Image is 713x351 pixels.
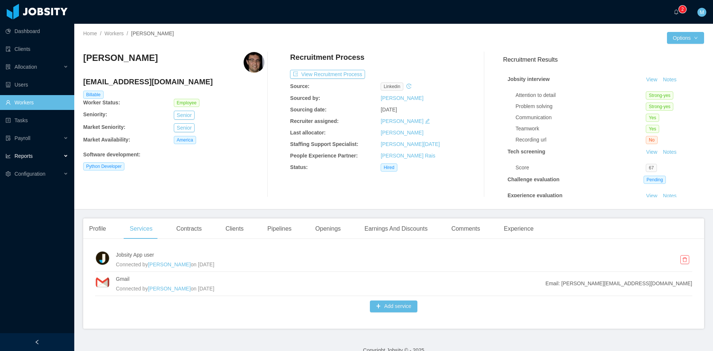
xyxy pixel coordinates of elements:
[170,218,208,239] div: Contracts
[6,113,68,128] a: icon: profileTasks
[6,77,68,92] a: icon: robotUsers
[644,176,666,184] span: Pending
[6,95,68,110] a: icon: userWorkers
[174,136,196,144] span: America
[508,149,546,155] strong: Tech screening
[219,218,250,239] div: Clients
[174,99,199,107] span: Employee
[660,192,680,201] button: Notes
[646,114,659,122] span: Yes
[83,162,124,170] span: Python Developer
[646,136,657,144] span: No
[6,171,11,176] i: icon: setting
[290,70,365,79] button: icon: exportView Recruitment Process
[644,149,660,155] a: View
[667,32,704,44] button: Optionsicon: down
[83,111,107,117] b: Seniority:
[381,82,403,91] span: linkedin
[498,218,540,239] div: Experience
[515,103,646,110] div: Problem solving
[104,30,124,36] a: Workers
[14,153,33,159] span: Reports
[508,176,560,182] strong: Challenge evaluation
[83,91,104,99] span: Billable
[191,261,215,267] span: on [DATE]
[83,152,140,157] b: Software development :
[674,9,679,14] i: icon: bell
[425,118,430,124] i: icon: edit
[515,91,646,99] div: Attention to detail
[381,153,435,159] a: [PERSON_NAME] Rais
[646,91,673,100] span: Strong-yes
[244,52,264,73] img: 3a9da0b0-b51d-449d-bc99-7423278f46f8_66f320530b77b-400w.png
[644,77,660,82] a: View
[290,52,364,62] h4: Recruitment Process
[6,24,68,39] a: icon: pie-chartDashboard
[515,125,646,133] div: Teamwork
[116,251,662,259] h4: Jobsity App user
[127,30,128,36] span: /
[6,42,68,56] a: icon: auditClients
[116,286,148,292] span: Connected by
[515,136,646,144] div: Recording url
[174,123,195,132] button: Senior
[644,193,660,199] a: View
[680,255,689,264] button: icon: delete
[515,114,646,121] div: Communication
[508,192,563,198] strong: Experience evaluation
[290,83,309,89] b: Source:
[14,135,30,141] span: Payroll
[116,261,148,267] span: Connected by
[6,64,11,69] i: icon: solution
[381,163,397,172] span: Hired
[83,77,264,87] h4: [EMAIL_ADDRESS][DOMAIN_NAME]
[131,30,174,36] span: [PERSON_NAME]
[6,153,11,159] i: icon: line-chart
[148,261,191,267] a: [PERSON_NAME]
[381,141,440,147] a: [PERSON_NAME][DATE]
[83,100,120,105] b: Worker Status:
[116,275,546,283] h4: Gmail
[381,95,423,101] a: [PERSON_NAME]
[646,103,673,111] span: Strong-yes
[95,275,110,290] img: kuLOZPwjcRA5AEBSsMqJNr0YAABA0AAACBoAABA0AACCBgAABA0AgKABAABBAwAAggYAQNAAAICgAQAQNAAAIGgAAEDQAAAIG...
[83,52,158,64] h3: [PERSON_NAME]
[290,153,358,159] b: People Experience Partner:
[100,30,101,36] span: /
[660,75,680,84] button: Notes
[681,6,684,13] p: 2
[381,107,397,113] span: [DATE]
[174,111,195,120] button: Senior
[261,218,297,239] div: Pipelines
[14,171,45,177] span: Configuration
[290,141,358,147] b: Staffing Support Specialist:
[370,300,417,312] button: icon: plusAdd service
[406,84,411,89] i: icon: history
[359,218,434,239] div: Earnings And Discounts
[83,124,126,130] b: Market Seniority:
[445,218,486,239] div: Comments
[290,164,307,170] b: Status:
[503,55,704,64] h3: Recruitment Results
[508,76,550,82] strong: Jobsity interview
[290,130,326,136] b: Last allocator:
[290,71,365,77] a: icon: exportView Recruitment Process
[646,125,659,133] span: Yes
[515,164,646,172] div: Score
[700,8,704,17] span: M
[191,286,215,292] span: on [DATE]
[646,164,657,172] span: 67
[95,251,110,266] img: xuEYf3yjHv8fpvZcyFcbvD4AAAAASUVORK5CYII=
[14,64,37,70] span: Allocation
[546,280,692,287] span: Email: [PERSON_NAME][EMAIL_ADDRESS][DOMAIN_NAME]
[381,118,423,124] a: [PERSON_NAME]
[6,136,11,141] i: icon: file-protect
[83,137,130,143] b: Market Availability:
[290,95,320,101] b: Sourced by:
[148,286,191,292] a: [PERSON_NAME]
[83,218,112,239] div: Profile
[381,130,423,136] a: [PERSON_NAME]
[679,6,686,13] sup: 2
[290,118,339,124] b: Recruiter assigned:
[83,30,97,36] a: Home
